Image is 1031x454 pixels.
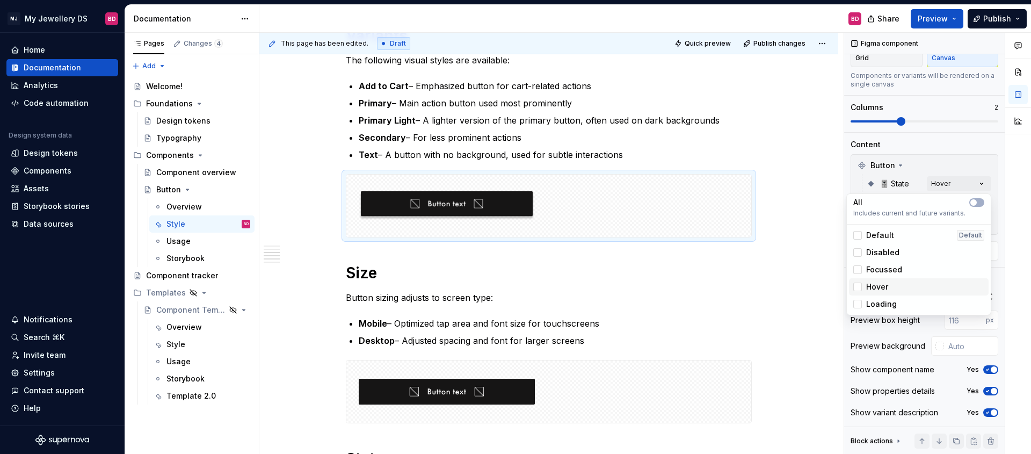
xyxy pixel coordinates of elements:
[866,299,897,309] span: Loading
[866,264,902,275] span: Focussed
[866,282,888,292] span: Hover
[853,247,899,258] div: Disabled
[853,197,862,208] p: All
[866,247,899,258] span: Disabled
[853,264,902,275] div: Focussed
[853,299,897,309] div: Loading
[853,209,984,218] span: Includes current and future variants.
[866,230,894,241] span: Default
[957,230,984,241] div: Default
[853,282,888,292] div: Hover
[853,230,894,241] div: Default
